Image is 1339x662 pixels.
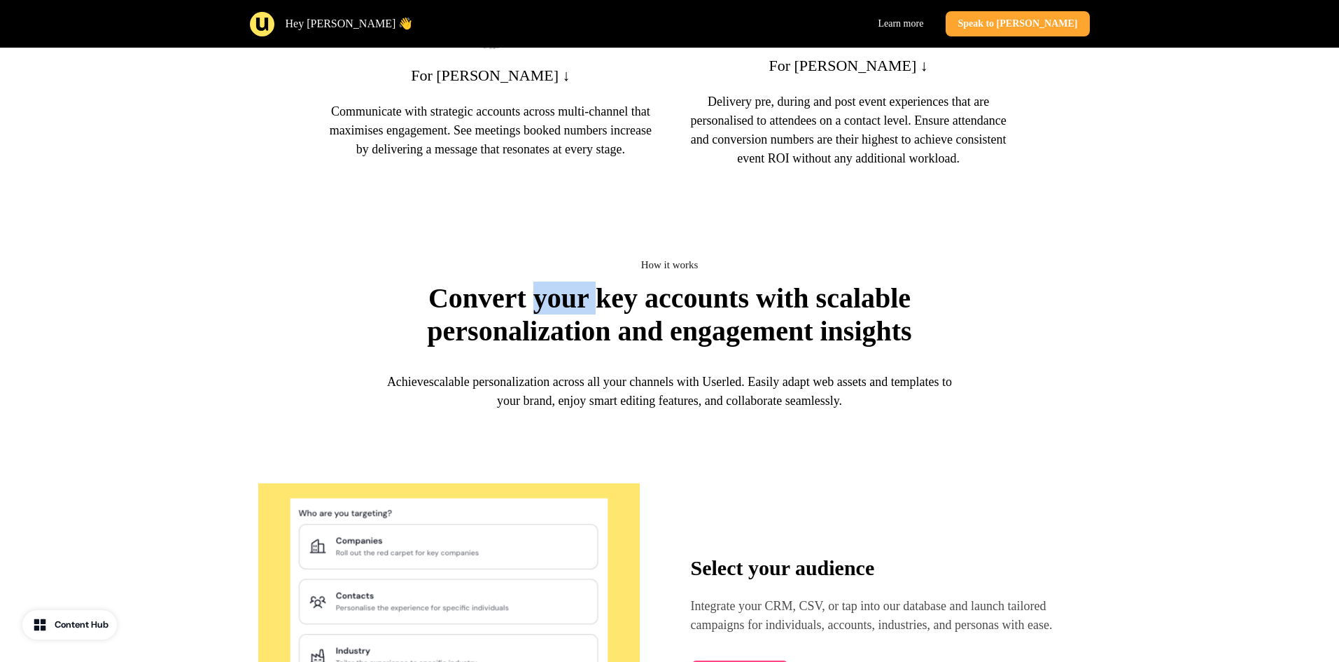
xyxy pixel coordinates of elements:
[641,259,699,270] span: How it works
[691,597,1065,635] p: Integrate your CRM, CSV, or tap into our database and launch tailored campaigns for individuals, ...
[867,11,934,36] a: Learn more
[680,92,1016,168] p: Delivery pre, during and post event experiences that are personalised to attendees on a contact l...
[946,11,1089,36] button: Speak to [PERSON_NAME]
[376,373,964,411] h2: Achieve . Easily adapt web assets and templates to your brand, enjoy smart editing features, and ...
[411,66,570,85] p: For [PERSON_NAME] ↓
[22,610,117,640] button: Content Hub
[55,618,108,632] div: Content Hub
[769,56,927,76] p: For [PERSON_NAME] ↓
[323,102,658,159] p: Communicate with strategic accounts across multi-channel that maximises engagement. See meetings ...
[390,282,950,347] p: Convert your key accounts with scalable personalization and engagement insights
[286,15,413,32] p: Hey [PERSON_NAME] 👋
[691,556,1065,580] h3: Select your audience
[429,375,741,389] span: scalable personalization across all your channels with Userled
